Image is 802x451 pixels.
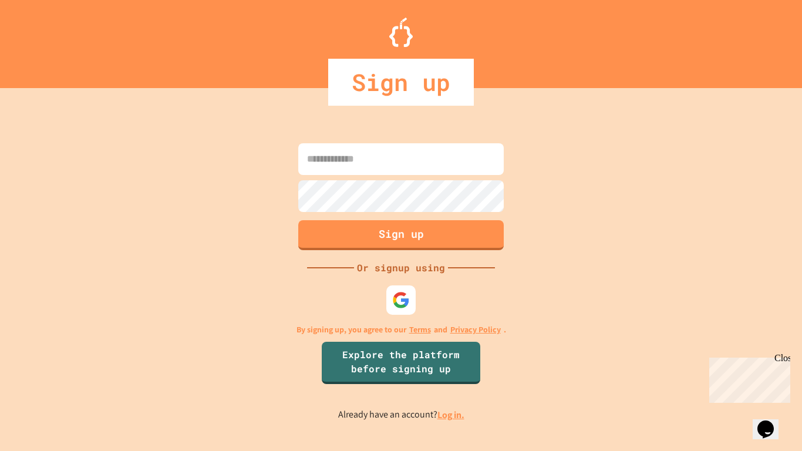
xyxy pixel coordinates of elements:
a: Privacy Policy [450,324,501,336]
a: Terms [409,324,431,336]
div: Sign up [328,59,474,106]
div: Chat with us now!Close [5,5,81,75]
a: Log in. [437,409,464,421]
p: By signing up, you agree to our and . [296,324,506,336]
div: Or signup using [354,261,448,275]
img: Logo.svg [389,18,413,47]
iframe: chat widget [753,404,790,439]
p: Already have an account? [338,408,464,422]
img: google-icon.svg [392,291,410,309]
a: Explore the platform before signing up [322,342,480,384]
button: Sign up [298,220,504,250]
iframe: chat widget [705,353,790,403]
